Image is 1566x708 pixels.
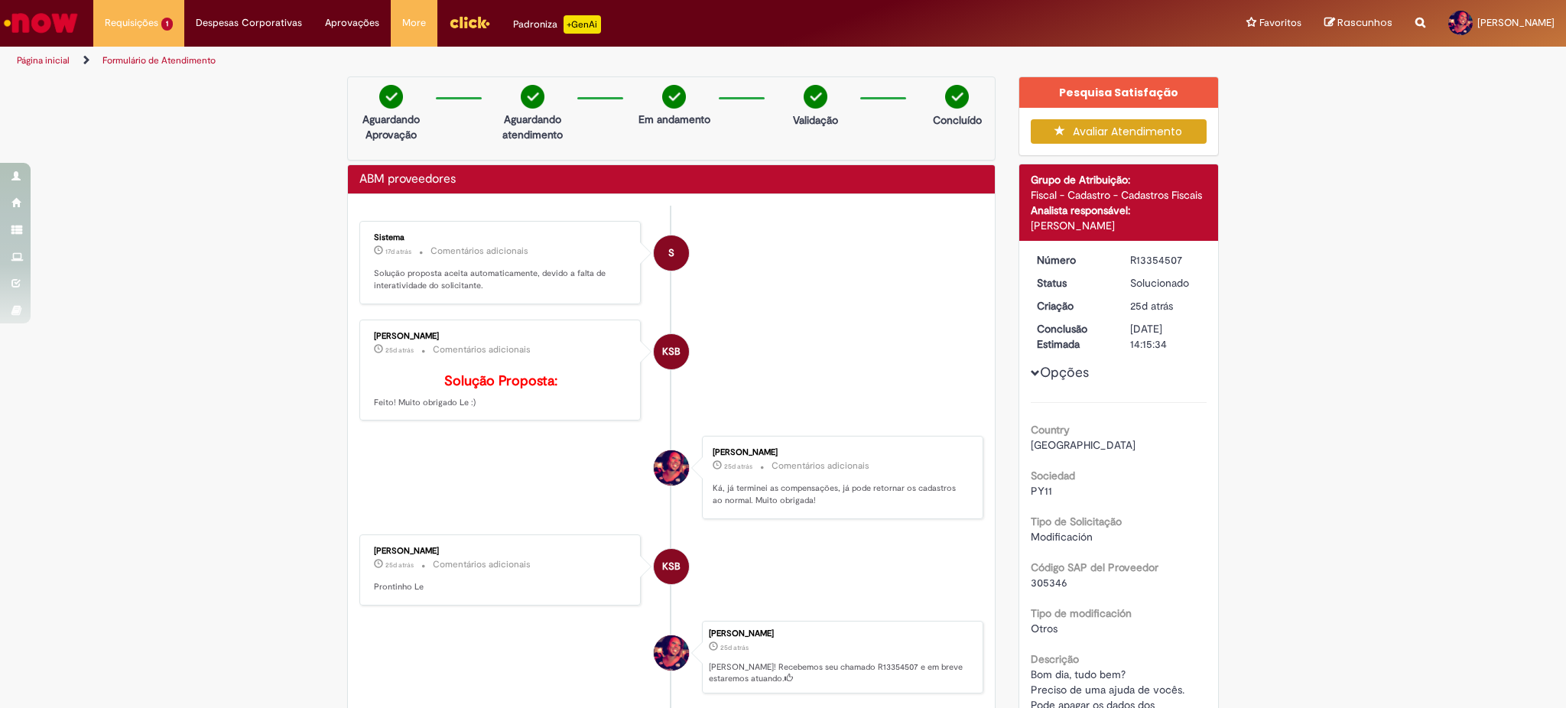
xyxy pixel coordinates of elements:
[374,581,629,593] p: Prontinho Le
[1130,252,1201,268] div: R13354507
[654,235,689,271] div: System
[374,374,629,409] p: Feito! Muito obrigado Le :)
[379,85,403,109] img: check-circle-green.png
[933,112,982,128] p: Concluído
[1130,298,1201,313] div: 05/08/2025 10:33:28
[374,547,629,556] div: [PERSON_NAME]
[385,560,414,570] span: 25d atrás
[1031,438,1136,452] span: [GEOGRAPHIC_DATA]
[1031,652,1079,666] b: Descrição
[709,629,975,638] div: [PERSON_NAME]
[1130,321,1201,352] div: [DATE] 14:15:34
[385,247,411,256] span: 17d atrás
[385,560,414,570] time: 05/08/2025 11:00:41
[2,8,80,38] img: ServiceNow
[444,372,557,390] b: Solução Proposta:
[804,85,827,109] img: check-circle-green.png
[1031,515,1122,528] b: Tipo de Solicitação
[1031,484,1052,498] span: PY11
[433,558,531,571] small: Comentários adicionais
[662,85,686,109] img: check-circle-green.png
[359,173,456,187] h2: ABM proveedores Histórico de tíquete
[1025,252,1119,268] dt: Número
[654,450,689,486] div: Leticia Soares Martins
[1019,77,1219,108] div: Pesquisa Satisfação
[1031,218,1207,233] div: [PERSON_NAME]
[1130,299,1173,313] span: 25d atrás
[724,462,752,471] time: 05/08/2025 11:42:43
[105,15,158,31] span: Requisições
[772,460,869,473] small: Comentários adicionais
[1025,275,1119,291] dt: Status
[102,54,216,67] a: Formulário de Atendimento
[564,15,601,34] p: +GenAi
[1031,119,1207,144] button: Avaliar Atendimento
[374,233,629,242] div: Sistema
[161,18,173,31] span: 1
[402,15,426,31] span: More
[1031,530,1093,544] span: Modificación
[1337,15,1392,30] span: Rascunhos
[1130,275,1201,291] div: Solucionado
[709,661,975,685] p: [PERSON_NAME]! Recebemos seu chamado R13354507 e em breve estaremos atuando.
[1324,16,1392,31] a: Rascunhos
[668,235,674,271] span: S
[513,15,601,34] div: Padroniza
[713,482,967,506] p: Ká, já terminei as compensações, já pode retornar os cadastros ao normal. Muito obrigada!
[1130,299,1173,313] time: 05/08/2025 10:33:28
[713,448,967,457] div: [PERSON_NAME]
[945,85,969,109] img: check-circle-green.png
[359,621,983,694] li: Leticia Soares Martins
[374,268,629,291] p: Solução proposta aceita automaticamente, devido a falta de interatividade do solicitante.
[495,112,570,142] p: Aguardando atendimento
[17,54,70,67] a: Página inicial
[1031,622,1058,635] span: Otros
[433,343,531,356] small: Comentários adicionais
[1031,469,1075,482] b: Sociedad
[654,334,689,369] div: Karina Santos Barboza
[720,643,749,652] span: 25d atrás
[1025,298,1119,313] dt: Criação
[1259,15,1301,31] span: Favoritos
[793,112,838,128] p: Validação
[720,643,749,652] time: 05/08/2025 10:33:28
[374,332,629,341] div: [PERSON_NAME]
[521,85,544,109] img: check-circle-green.png
[1031,423,1070,437] b: Country
[354,112,428,142] p: Aguardando Aprovação
[662,333,681,370] span: KSB
[11,47,1032,75] ul: Trilhas de página
[385,247,411,256] time: 13/08/2025 09:43:24
[385,346,414,355] span: 25d atrás
[654,635,689,671] div: Leticia Soares Martins
[385,346,414,355] time: 05/08/2025 11:43:24
[1025,321,1119,352] dt: Conclusão Estimada
[1031,576,1067,589] span: 305346
[654,549,689,584] div: Karina Santos Barboza
[1477,16,1555,29] span: [PERSON_NAME]
[325,15,379,31] span: Aprovações
[724,462,752,471] span: 25d atrás
[449,11,490,34] img: click_logo_yellow_360x200.png
[1031,560,1158,574] b: Código SAP del Proveedor
[430,245,528,258] small: Comentários adicionais
[1031,606,1132,620] b: Tipo de modificación
[638,112,710,127] p: Em andamento
[1031,187,1207,203] div: Fiscal - Cadastro - Cadastros Fiscais
[1031,172,1207,187] div: Grupo de Atribuição:
[196,15,302,31] span: Despesas Corporativas
[1031,203,1207,218] div: Analista responsável:
[662,548,681,585] span: KSB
